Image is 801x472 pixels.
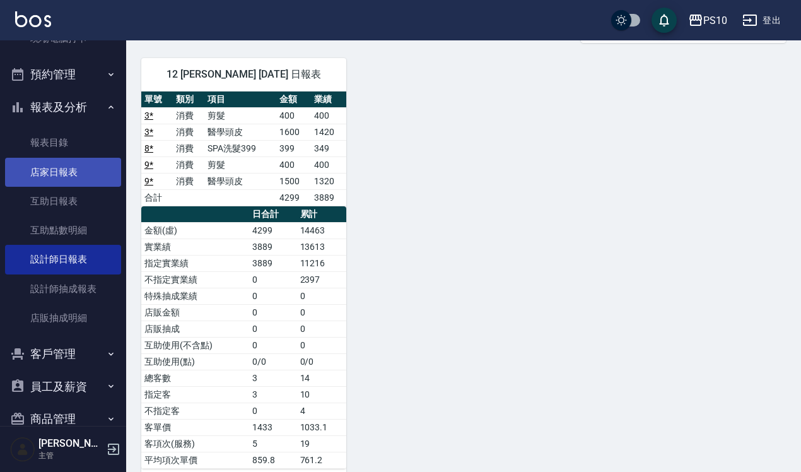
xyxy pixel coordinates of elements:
[249,222,296,239] td: 4299
[141,321,249,337] td: 店販抽成
[5,58,121,91] button: 預約管理
[173,156,204,173] td: 消費
[141,239,249,255] td: 實業績
[249,255,296,271] td: 3889
[5,158,121,187] a: 店家日報表
[249,271,296,288] td: 0
[249,419,296,435] td: 1433
[276,156,311,173] td: 400
[141,419,249,435] td: 客單價
[311,91,346,108] th: 業績
[311,156,346,173] td: 400
[311,107,346,124] td: 400
[204,173,276,189] td: 醫學頭皮
[141,91,346,206] table: a dense table
[297,206,346,223] th: 累計
[5,403,121,435] button: 商品管理
[204,91,276,108] th: 項目
[173,91,204,108] th: 類別
[683,8,732,33] button: PS10
[297,337,346,353] td: 0
[703,13,727,28] div: PS10
[276,173,311,189] td: 1500
[297,435,346,452] td: 19
[297,222,346,239] td: 14463
[141,222,249,239] td: 金額(虛)
[141,189,173,206] td: 合計
[297,271,346,288] td: 2397
[173,173,204,189] td: 消費
[204,156,276,173] td: 剪髮
[5,91,121,124] button: 報表及分析
[5,128,121,157] a: 報表目錄
[5,187,121,216] a: 互助日報表
[249,304,296,321] td: 0
[249,239,296,255] td: 3889
[10,437,35,462] img: Person
[141,435,249,452] td: 客項次(服務)
[652,8,677,33] button: save
[737,9,786,32] button: 登出
[141,337,249,353] td: 互助使用(不含點)
[15,11,51,27] img: Logo
[141,386,249,403] td: 指定客
[141,206,346,469] table: a dense table
[173,107,204,124] td: 消費
[297,288,346,304] td: 0
[249,435,296,452] td: 5
[276,124,311,140] td: 1600
[204,107,276,124] td: 剪髮
[141,370,249,386] td: 總客數
[249,452,296,468] td: 859.8
[38,450,103,461] p: 主管
[156,68,331,81] span: 12 [PERSON_NAME] [DATE] 日報表
[297,403,346,419] td: 4
[297,452,346,468] td: 761.2
[5,216,121,245] a: 互助點數明細
[297,386,346,403] td: 10
[276,140,311,156] td: 399
[141,304,249,321] td: 店販金額
[297,239,346,255] td: 13613
[249,288,296,304] td: 0
[311,173,346,189] td: 1320
[297,304,346,321] td: 0
[5,245,121,274] a: 設計師日報表
[141,353,249,370] td: 互助使用(點)
[5,338,121,370] button: 客戶管理
[5,370,121,403] button: 員工及薪資
[141,271,249,288] td: 不指定實業績
[249,353,296,370] td: 0/0
[311,189,346,206] td: 3889
[204,124,276,140] td: 醫學頭皮
[141,91,173,108] th: 單號
[141,255,249,271] td: 指定實業績
[173,140,204,156] td: 消費
[249,370,296,386] td: 3
[38,437,103,450] h5: [PERSON_NAME]
[141,403,249,419] td: 不指定客
[5,274,121,304] a: 設計師抽成報表
[204,140,276,156] td: SPA洗髮399
[297,370,346,386] td: 14
[297,353,346,370] td: 0/0
[249,206,296,223] th: 日合計
[297,255,346,271] td: 11216
[173,124,204,140] td: 消費
[276,189,311,206] td: 4299
[141,452,249,468] td: 平均項次單價
[276,107,311,124] td: 400
[276,91,311,108] th: 金額
[249,321,296,337] td: 0
[249,386,296,403] td: 3
[249,403,296,419] td: 0
[311,140,346,156] td: 349
[297,419,346,435] td: 1033.1
[297,321,346,337] td: 0
[249,337,296,353] td: 0
[311,124,346,140] td: 1420
[5,304,121,333] a: 店販抽成明細
[141,288,249,304] td: 特殊抽成業績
